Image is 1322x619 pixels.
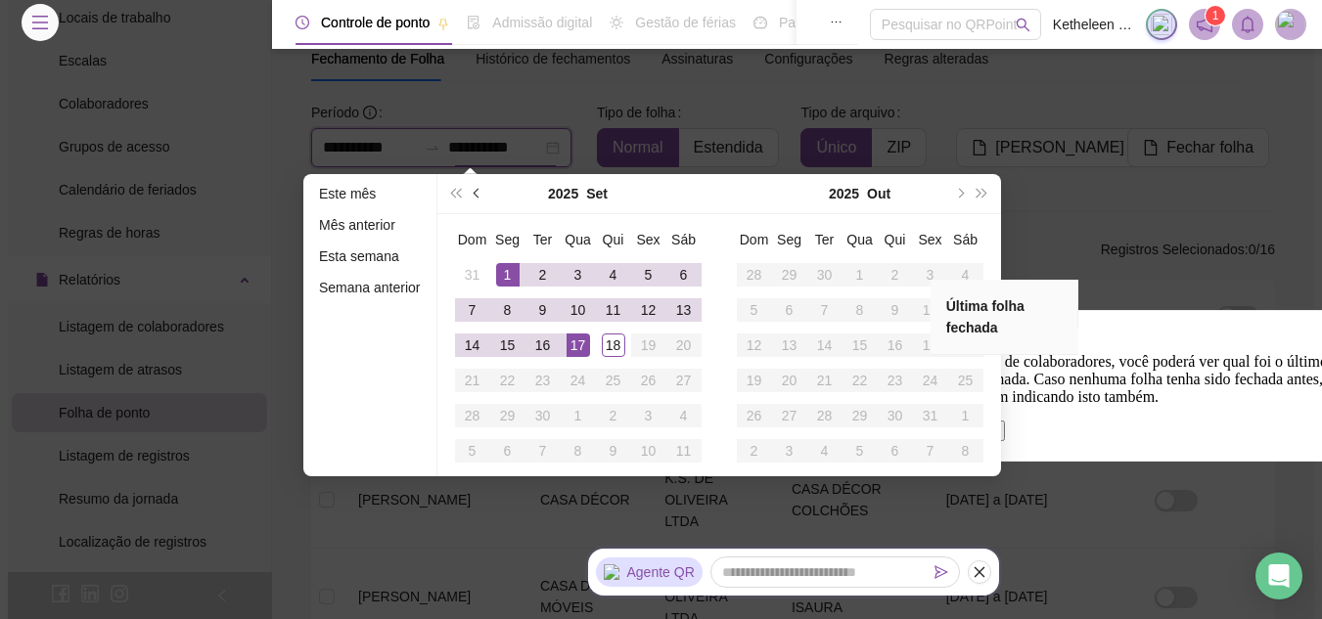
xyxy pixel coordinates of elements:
[490,292,525,328] td: 2025-09-08
[455,222,490,257] th: Dom
[311,182,429,205] li: Este mês
[807,328,843,363] td: 2025-10-14
[830,16,843,28] span: ellipsis
[919,439,942,463] div: 7
[954,439,978,463] div: 8
[666,433,702,468] td: 2025-10-11
[596,292,631,328] td: 2025-09-11
[496,298,520,322] div: 8
[737,398,772,433] td: 2025-10-26
[772,222,807,257] th: Seg
[1151,14,1172,35] img: sparkle-icon.fc2bf0ac1784a2077858766a79e2daf3.svg
[878,433,913,468] td: 2025-11-06
[596,557,703,587] div: Agente QR
[772,433,807,468] td: 2025-11-03
[954,369,978,392] div: 25
[948,398,983,433] td: 2025-11-01
[913,363,948,398] td: 2025-10-24
[604,564,623,580] img: sparkle-icon.fc2bf0ac1784a2077858766a79e2daf3.svg
[843,363,878,398] td: 2025-10-22
[848,298,872,322] div: 8
[455,257,490,292] td: 2025-08-31
[455,398,490,433] td: 2025-09-28
[525,257,561,292] td: 2025-09-02
[631,257,666,292] td: 2025-09-05
[807,292,843,328] td: 2025-10-07
[596,398,631,433] td: 2025-10-02
[311,244,429,268] li: Esta semana
[567,298,590,322] div: 10
[753,16,767,29] span: dashboard
[461,369,484,392] div: 21
[631,292,666,328] td: 2025-09-12
[778,263,801,287] div: 29
[311,213,429,237] li: Mês anterior
[737,222,772,257] th: Dom
[843,257,878,292] td: 2025-10-01
[807,433,843,468] td: 2025-11-04
[455,363,490,398] td: 2025-09-21
[913,398,948,433] td: 2025-10-31
[637,404,661,427] div: 3
[884,333,907,357] div: 16
[813,263,837,287] div: 30
[884,263,907,287] div: 2
[1212,9,1219,22] span: 1
[867,174,890,213] button: month panel
[561,292,596,328] td: 2025-09-10
[813,439,837,463] div: 4
[672,298,696,322] div: 13
[461,333,484,357] div: 14
[884,298,907,322] div: 9
[461,439,484,463] div: 5
[561,363,596,398] td: 2025-09-24
[455,433,490,468] td: 2025-10-05
[737,328,772,363] td: 2025-10-12
[637,263,661,287] div: 5
[772,328,807,363] td: 2025-10-13
[602,333,625,357] div: 18
[1255,553,1302,599] div: Open Intercom Messenger
[807,363,843,398] td: 2025-10-21
[311,276,429,299] li: Semana anterior
[567,333,590,357] div: 17
[631,222,666,257] th: Sex
[455,292,490,328] td: 2025-09-07
[490,222,525,257] th: Seg
[467,16,480,29] span: file-done
[525,292,561,328] td: 2025-09-09
[1239,16,1256,33] span: bell
[467,174,488,213] button: prev-year
[525,222,561,257] th: Ter
[637,369,661,392] div: 26
[913,292,948,328] td: 2025-10-10
[531,333,555,357] div: 16
[602,369,625,392] div: 25
[878,363,913,398] td: 2025-10-23
[1053,14,1134,35] span: Ketheleen - Casa Décor
[596,222,631,257] th: Qui
[913,328,948,363] td: 2025-10-17
[948,222,983,257] th: Sáb
[843,398,878,433] td: 2025-10-29
[919,298,942,322] div: 10
[772,363,807,398] td: 2025-10-20
[935,565,948,579] span: send
[672,439,696,463] div: 11
[778,439,801,463] div: 3
[561,222,596,257] th: Qua
[496,263,520,287] div: 1
[884,404,907,427] div: 30
[948,433,983,468] td: 2025-11-08
[848,333,872,357] div: 15
[631,433,666,468] td: 2025-10-10
[848,404,872,427] div: 29
[772,257,807,292] td: 2025-09-29
[525,328,561,363] td: 2025-09-16
[843,433,878,468] td: 2025-11-05
[737,433,772,468] td: 2025-11-02
[848,369,872,392] div: 22
[913,222,948,257] th: Sex
[455,328,490,363] td: 2025-09-14
[743,404,766,427] div: 26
